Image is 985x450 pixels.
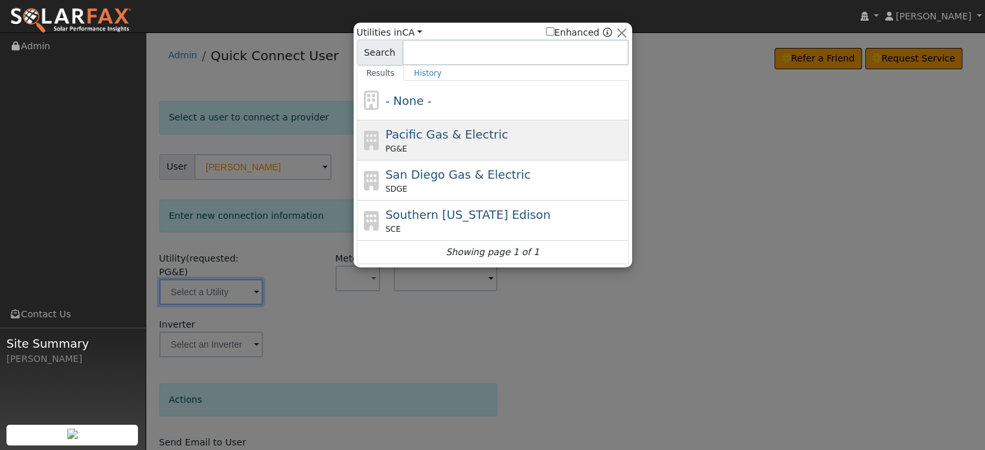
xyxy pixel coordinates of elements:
span: Pacific Gas & Electric [385,128,508,141]
img: SolarFax [10,7,131,34]
span: Site Summary [6,335,139,352]
a: Enhanced Providers [602,27,611,38]
input: Enhanced [546,27,554,36]
span: SCE [385,223,401,235]
span: - None - [385,94,431,107]
span: SDGE [385,183,407,195]
a: History [404,65,451,81]
label: Enhanced [546,26,600,39]
a: Results [357,65,405,81]
span: PG&E [385,143,407,155]
img: retrieve [67,429,78,439]
div: [PERSON_NAME] [6,352,139,366]
span: Utilities in [357,26,422,39]
span: San Diego Gas & Electric [385,168,530,181]
i: Showing page 1 of 1 [446,245,539,259]
span: [PERSON_NAME] [896,11,971,21]
span: Search [357,39,403,65]
span: Southern [US_STATE] Edison [385,208,550,221]
a: CA [402,27,422,38]
span: Show enhanced providers [546,26,612,39]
